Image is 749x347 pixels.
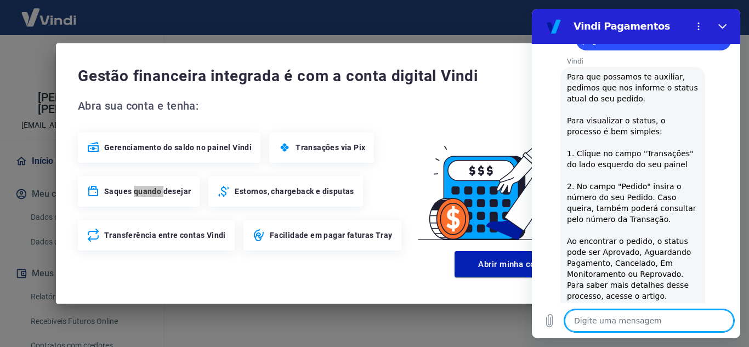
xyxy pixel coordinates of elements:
iframe: Janela de mensagens [532,9,740,338]
span: Transações via Pix [296,142,365,153]
span: Gerenciamento do saldo no painel Vindi [104,142,252,153]
img: Good Billing [405,97,671,247]
span: Abra sua conta e tenha: [78,97,405,115]
button: Abrir minha conta digital Vindi [455,251,621,277]
span: Facilidade em pagar faturas Tray [270,230,393,241]
span: Gestão financeira integrada é com a conta digital Vindi [78,65,648,87]
span: Transferência entre contas Vindi [104,230,226,241]
span: Estornos, chargeback e disputas [235,186,354,197]
span: Saques quando desejar [104,186,191,197]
